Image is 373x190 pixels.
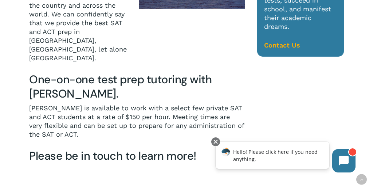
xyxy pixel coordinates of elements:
[29,149,245,163] h3: Please be in touch to learn more!
[208,136,363,180] iframe: Chatbot
[29,104,245,149] p: [PERSON_NAME] is available to work with a select few private SAT and ACT students at a rate of $1...
[264,41,300,49] a: Contact Us
[29,72,245,101] h3: One-on-one test prep tutoring with [PERSON_NAME].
